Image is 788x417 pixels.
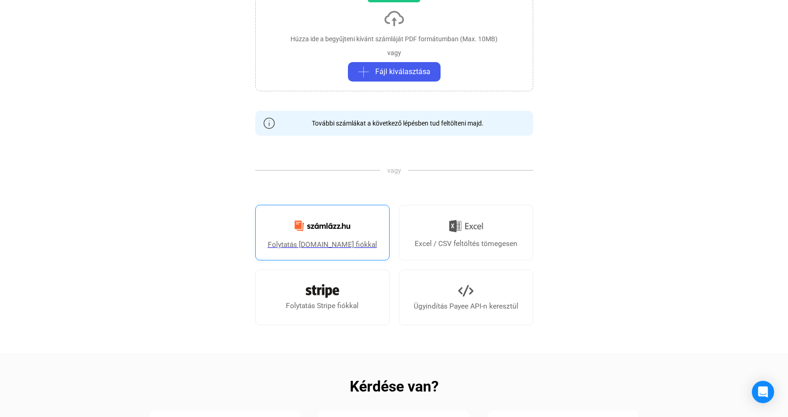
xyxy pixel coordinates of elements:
img: upload-cloud [383,7,405,30]
div: További számlákat a következő lépésben tud feltölteni majd. [305,119,484,128]
img: Stripe [306,284,339,298]
div: Excel / CSV feltöltés tömegesen [415,238,517,249]
div: Open Intercom Messenger [752,381,774,403]
img: Excel [449,216,483,236]
div: Folytatás Stripe fiókkal [286,300,359,311]
div: Húzza ide a begyűjteni kívánt számláját PDF formátumban (Max. 10MB) [290,34,498,44]
a: Excel / CSV feltöltés tömegesen [399,205,533,260]
a: Folytatás [DOMAIN_NAME] fiókkal [255,205,390,260]
h2: Kérdése van? [350,381,439,392]
span: vagy [380,166,408,175]
img: API [458,283,473,298]
a: Ügyindítás Payee API-n keresztül [399,270,533,325]
img: plus-grey [358,66,369,77]
div: Ügyindítás Payee API-n keresztül [414,301,518,312]
img: info-grey-outline [264,118,275,129]
div: vagy [387,48,401,57]
span: Fájl kiválasztása [375,66,430,77]
div: Folytatás [DOMAIN_NAME] fiókkal [268,239,377,250]
button: plus-greyFájl kiválasztása [348,62,441,82]
a: Folytatás Stripe fiókkal [255,270,390,325]
img: Számlázz.hu [289,215,356,237]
